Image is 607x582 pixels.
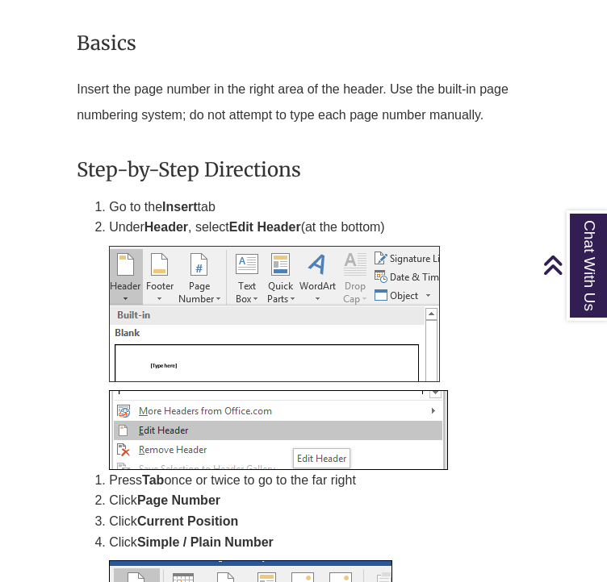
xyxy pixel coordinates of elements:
strong: Insert [162,200,198,214]
strong: Current Position [137,514,238,528]
p: Insert the page number in the right area of the header. Use the built-in page numbering system; d... [77,70,530,135]
strong: Tab [142,473,164,487]
strong: Edit Header [229,220,301,234]
img: Edit Header [109,390,448,470]
h3: Basics [77,24,530,62]
strong: Header [144,220,188,234]
li: Click [109,511,530,532]
li: Go to the tab [109,197,530,218]
strong: Page Number [137,493,220,507]
li: Press once or twice to go to the far right [109,470,530,491]
li: Click [109,490,530,511]
a: Back to Top [542,254,603,276]
h3: Step-by-Step Directions [77,151,530,189]
img: Header [109,246,440,382]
